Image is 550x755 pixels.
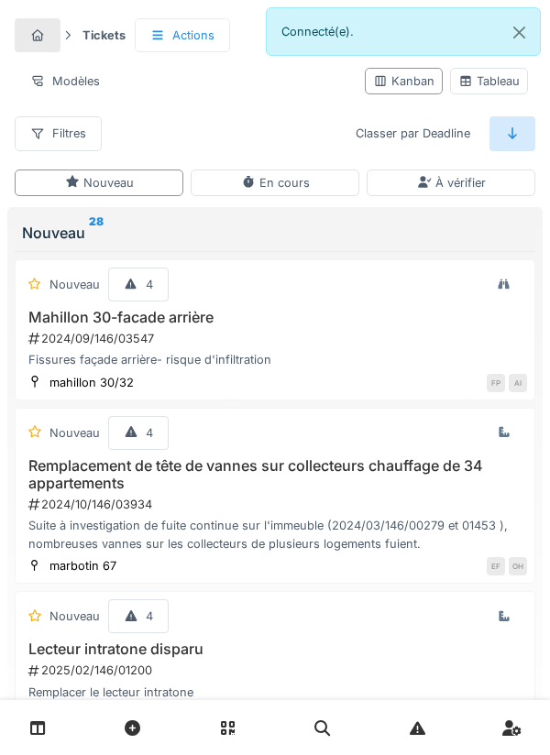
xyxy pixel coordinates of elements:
[27,496,527,513] div: 2024/10/146/03934
[49,374,134,391] div: mahillon 30/32
[487,557,505,575] div: EF
[75,27,133,44] strong: Tickets
[23,640,527,658] h3: Lecteur intratone disparu
[509,374,527,392] div: AI
[266,7,541,56] div: Connecté(e).
[49,557,116,574] div: marbotin 67
[89,222,104,244] sup: 28
[458,72,520,90] div: Tableau
[23,517,527,552] div: Suite à investigation de fuite continue sur l'immeuble (2024/03/146/00279 et 01453 ), nombreuses ...
[23,684,527,701] div: Remplacer le lecteur intratone
[373,72,434,90] div: Kanban
[65,174,134,191] div: Nouveau
[487,374,505,392] div: FP
[49,424,100,442] div: Nouveau
[27,662,527,679] div: 2025/02/146/01200
[23,309,527,326] h3: Mahillon 30-facade arrière
[23,457,527,492] h3: Remplacement de tête de vannes sur collecteurs chauffage de 34 appartements
[417,174,486,191] div: À vérifier
[146,276,153,293] div: 4
[146,607,153,625] div: 4
[146,424,153,442] div: 4
[499,8,540,57] button: Close
[22,222,528,244] div: Nouveau
[241,174,310,191] div: En cours
[15,116,102,150] div: Filtres
[23,351,527,368] div: Fissures façade arrière- risque d'infiltration
[15,64,115,98] div: Modèles
[340,116,486,150] div: Classer par Deadline
[509,557,527,575] div: OH
[135,18,230,52] div: Actions
[49,607,100,625] div: Nouveau
[27,330,527,347] div: 2024/09/146/03547
[49,276,100,293] div: Nouveau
